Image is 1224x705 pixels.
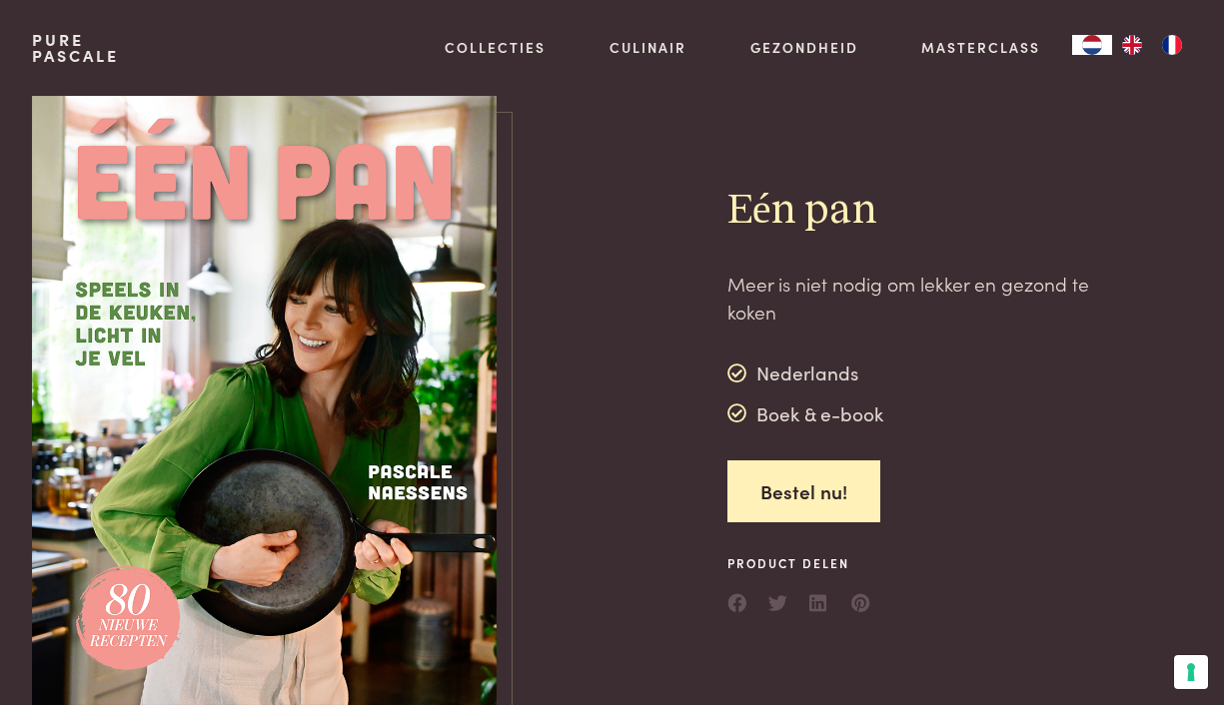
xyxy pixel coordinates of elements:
aside: Language selected: Nederlands [1072,35,1192,55]
div: Boek & e-book [727,398,884,428]
h2: Eén pan [727,185,1093,238]
a: EN [1112,35,1152,55]
a: Gezondheid [750,37,858,58]
a: Culinair [610,37,686,58]
a: Masterclass [921,37,1040,58]
a: Bestel nu! [727,460,880,523]
a: NL [1072,35,1112,55]
a: Collecties [445,37,546,58]
div: Nederlands [727,358,884,388]
div: Language [1072,35,1112,55]
button: Uw voorkeuren voor toestemming voor trackingtechnologieën [1174,655,1208,689]
span: Product delen [727,554,871,572]
a: PurePascale [32,32,119,64]
a: FR [1152,35,1192,55]
ul: Language list [1112,35,1192,55]
p: Meer is niet nodig om lekker en gezond te koken [727,270,1093,327]
img: https://admin.purepascale.com/wp-content/uploads/2025/07/een-pan-voorbeeldcover.png [32,96,497,705]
